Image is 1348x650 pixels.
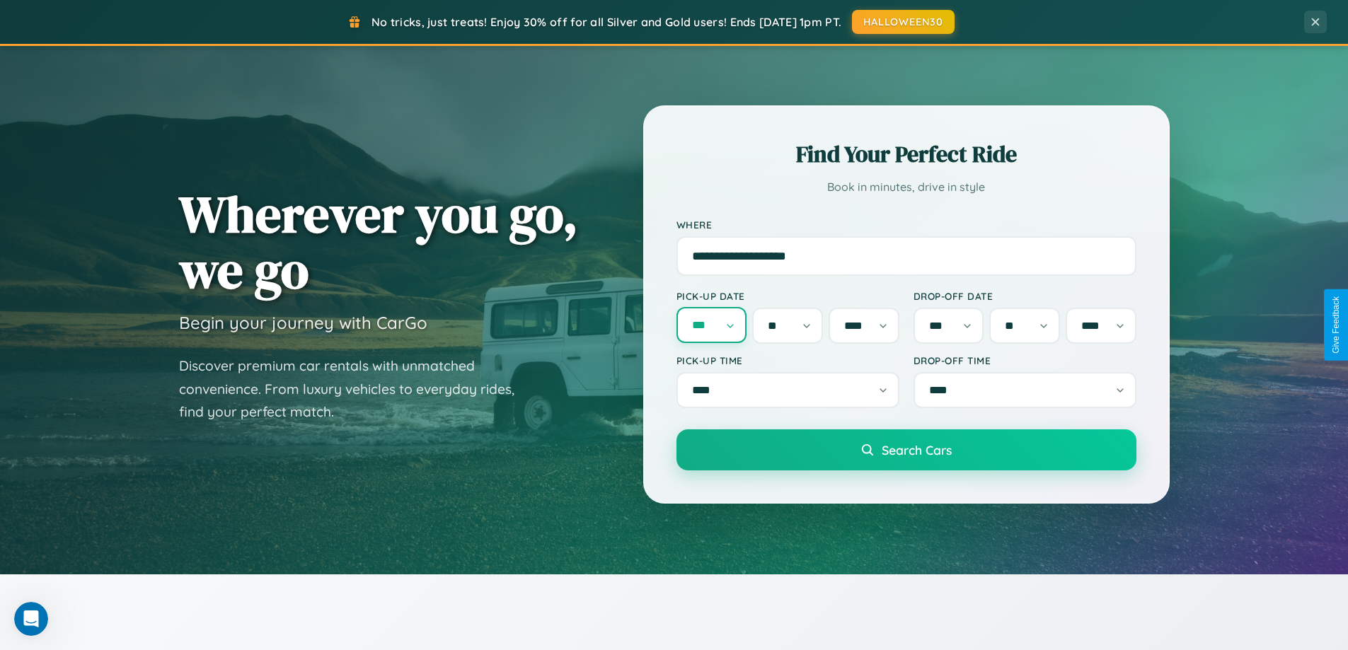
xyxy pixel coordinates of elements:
p: Book in minutes, drive in style [676,177,1136,197]
span: No tricks, just treats! Enjoy 30% off for all Silver and Gold users! Ends [DATE] 1pm PT. [371,15,841,29]
h2: Find Your Perfect Ride [676,139,1136,170]
div: Give Feedback [1331,296,1341,354]
iframe: Intercom live chat [14,602,48,636]
h1: Wherever you go, we go [179,186,578,298]
p: Discover premium car rentals with unmatched convenience. From luxury vehicles to everyday rides, ... [179,354,533,424]
label: Drop-off Time [914,354,1136,366]
label: Pick-up Time [676,354,899,366]
h3: Begin your journey with CarGo [179,312,427,333]
label: Drop-off Date [914,290,1136,302]
button: Search Cars [676,429,1136,470]
button: HALLOWEEN30 [852,10,955,34]
span: Search Cars [882,442,952,458]
label: Where [676,219,1136,231]
label: Pick-up Date [676,290,899,302]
